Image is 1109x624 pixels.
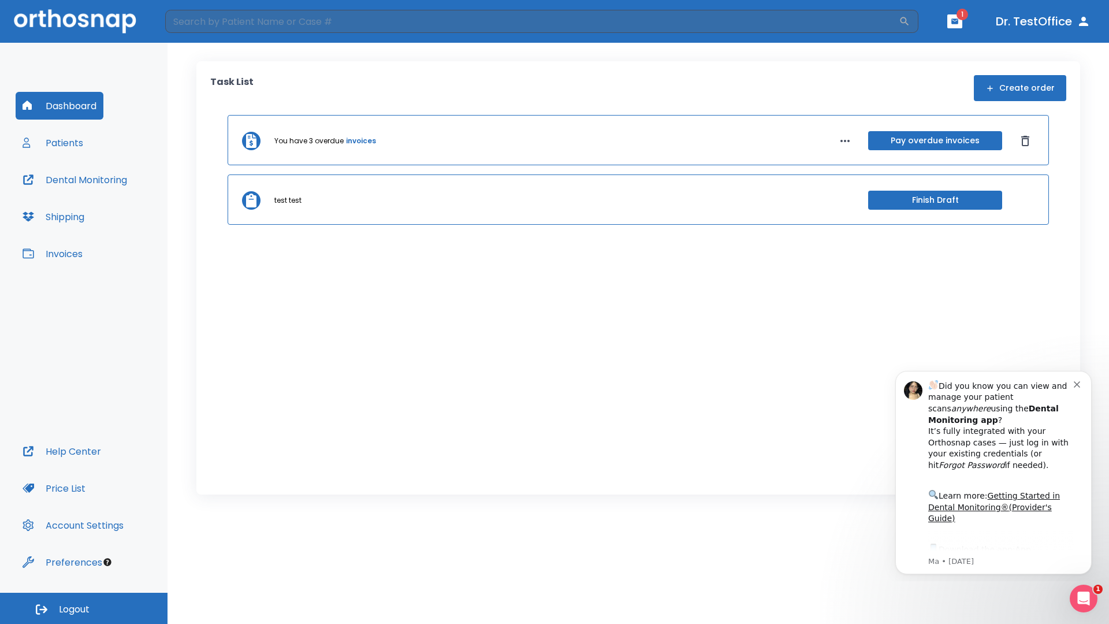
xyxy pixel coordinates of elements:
[16,129,90,157] button: Patients
[868,191,1002,210] button: Finish Draft
[59,603,90,616] span: Logout
[1016,132,1034,150] button: Dismiss
[16,203,91,231] button: Shipping
[196,18,205,27] button: Dismiss notification
[868,131,1002,150] button: Pay overdue invoices
[878,361,1109,581] iframe: Intercom notifications message
[16,437,108,465] button: Help Center
[16,240,90,268] button: Invoices
[16,548,109,576] button: Preferences
[1093,585,1103,594] span: 1
[274,195,302,206] p: test test
[16,511,131,539] button: Account Settings
[102,557,113,567] div: Tooltip anchor
[210,75,254,101] p: Task List
[50,184,153,205] a: App Store
[50,196,196,206] p: Message from Ma, sent 8w ago
[957,9,968,20] span: 1
[16,92,103,120] button: Dashboard
[991,11,1095,32] button: Dr. TestOffice
[14,9,136,33] img: Orthosnap
[16,474,92,502] button: Price List
[974,75,1066,101] button: Create order
[1070,585,1097,612] iframe: Intercom live chat
[346,136,376,146] a: invoices
[274,136,344,146] p: You have 3 overdue
[16,166,134,194] button: Dental Monitoring
[165,10,899,33] input: Search by Patient Name or Case #
[50,181,196,240] div: Download the app: | ​ Let us know if you need help getting started!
